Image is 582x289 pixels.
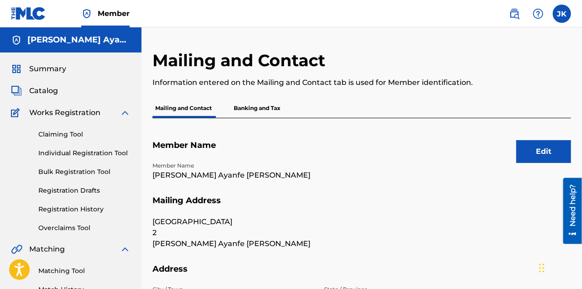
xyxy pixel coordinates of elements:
[11,7,46,20] img: MLC Logo
[152,77,475,88] p: Information entered on the Mailing and Contact tab is used for Member identification.
[152,195,571,217] h5: Mailing Address
[29,244,65,255] span: Matching
[231,99,283,118] p: Banking and Tax
[29,63,66,74] span: Summary
[152,238,313,249] p: [PERSON_NAME] Ayanfe [PERSON_NAME]
[38,223,131,233] a: Overclaims Tool
[11,63,22,74] img: Summary
[556,178,582,244] iframe: Resource Center
[516,140,571,163] button: Edit
[11,63,66,74] a: SummarySummary
[152,50,330,71] h2: Mailing and Contact
[120,244,131,255] img: expand
[539,254,545,282] div: Drag
[152,140,571,162] h5: Member Name
[98,8,130,19] span: Member
[38,148,131,158] a: Individual Registration Tool
[27,35,131,45] h5: Joseph Ayanfe Kolawole
[11,85,58,96] a: CatalogCatalog
[152,99,215,118] p: Mailing and Contact
[152,162,313,170] p: Member Name
[11,35,22,46] img: Accounts
[533,8,544,19] img: help
[536,245,582,289] iframe: Chat Widget
[11,244,22,255] img: Matching
[11,85,22,96] img: Catalog
[120,107,131,118] img: expand
[529,5,547,23] div: Help
[152,170,313,181] p: [PERSON_NAME] Ayanfe [PERSON_NAME]
[38,205,131,214] a: Registration History
[38,130,131,139] a: Claiming Tool
[81,8,92,19] img: Top Rightsholder
[152,227,313,238] p: 2
[505,5,524,23] a: Public Search
[553,5,571,23] div: User Menu
[38,186,131,195] a: Registration Drafts
[38,167,131,177] a: Bulk Registration Tool
[11,107,23,118] img: Works Registration
[29,85,58,96] span: Catalog
[38,266,131,276] a: Matching Tool
[152,264,571,285] h5: Address
[10,6,22,48] div: Need help?
[509,8,520,19] img: search
[152,216,313,227] p: [GEOGRAPHIC_DATA]
[29,107,100,118] span: Works Registration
